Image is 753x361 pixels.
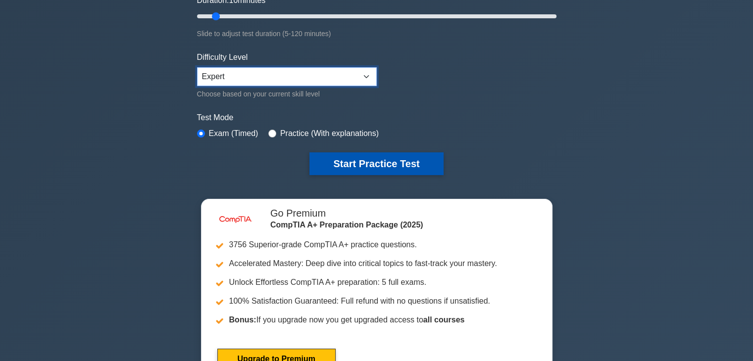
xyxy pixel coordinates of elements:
button: Start Practice Test [309,152,443,175]
div: Slide to adjust test duration (5-120 minutes) [197,28,556,40]
label: Exam (Timed) [209,128,258,139]
label: Test Mode [197,112,556,124]
div: Choose based on your current skill level [197,88,377,100]
label: Difficulty Level [197,51,248,63]
label: Practice (With explanations) [280,128,379,139]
